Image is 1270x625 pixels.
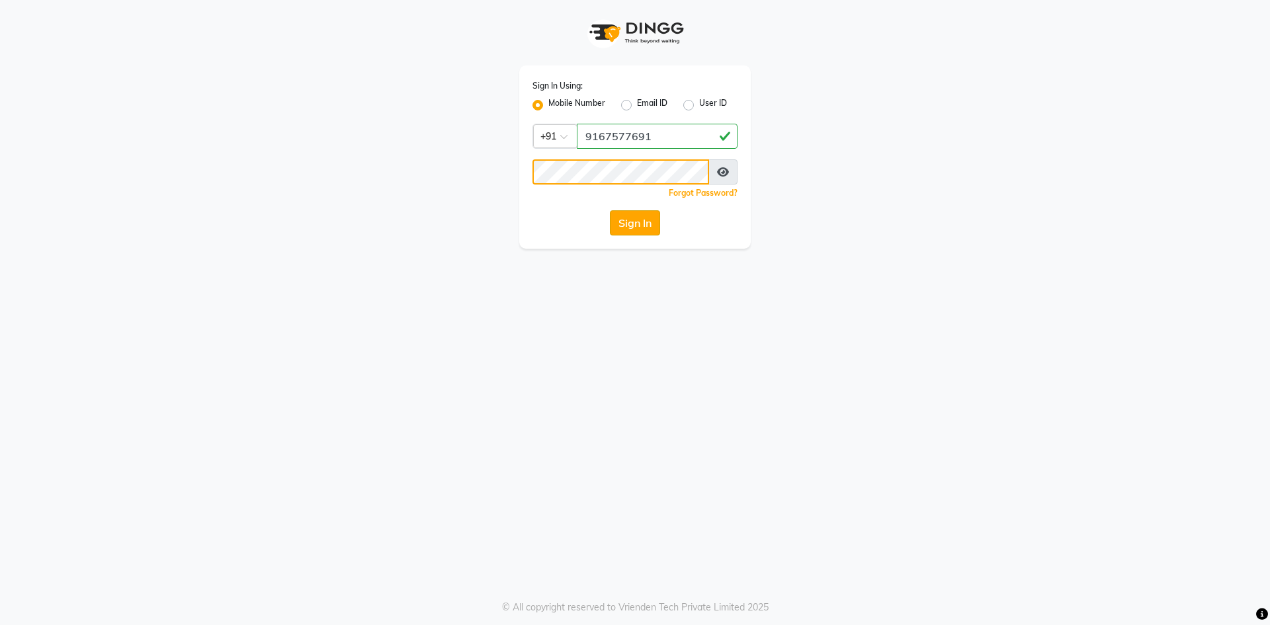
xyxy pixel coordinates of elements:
label: Sign In Using: [532,80,583,92]
label: Mobile Number [548,97,605,113]
label: Email ID [637,97,667,113]
img: logo1.svg [582,13,688,52]
input: Username [577,124,738,149]
a: Forgot Password? [669,188,738,198]
input: Username [532,159,709,185]
button: Sign In [610,210,660,235]
label: User ID [699,97,727,113]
